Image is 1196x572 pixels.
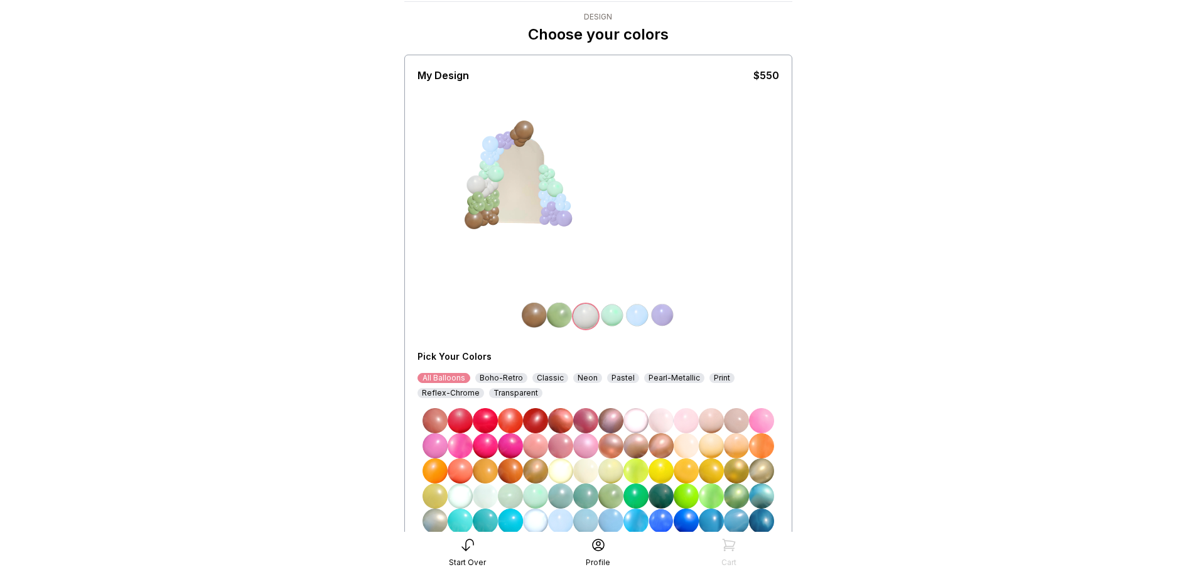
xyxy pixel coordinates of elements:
div: $550 [753,68,779,83]
div: Reflex-Chrome [418,388,484,398]
div: Profile [586,558,610,568]
div: Start Over [449,558,486,568]
div: Pastel [607,373,639,383]
p: Choose your colors [528,24,669,45]
div: Boho-Retro [475,373,527,383]
div: Classic [532,373,568,383]
div: Design [528,12,669,22]
div: Neon [573,373,602,383]
div: Cart [721,558,736,568]
div: Transparent [489,388,542,398]
div: Pearl-Metallic [644,373,704,383]
div: My Design [418,68,469,83]
div: Print [709,373,735,383]
div: All Balloons [418,373,470,383]
div: Pick Your Colors [418,350,635,363]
